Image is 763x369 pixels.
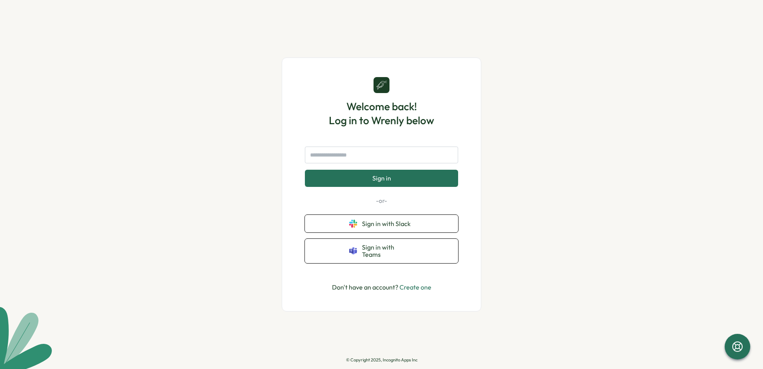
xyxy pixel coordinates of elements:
[305,239,458,263] button: Sign in with Teams
[362,244,414,258] span: Sign in with Teams
[305,170,458,186] button: Sign in
[346,357,417,363] p: © Copyright 2025, Incognito Apps Inc
[305,215,458,232] button: Sign in with Slack
[329,99,434,127] h1: Welcome back! Log in to Wrenly below
[305,196,458,205] p: -or-
[372,175,391,182] span: Sign in
[332,282,431,292] p: Don't have an account?
[399,283,431,291] a: Create one
[362,220,414,227] span: Sign in with Slack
